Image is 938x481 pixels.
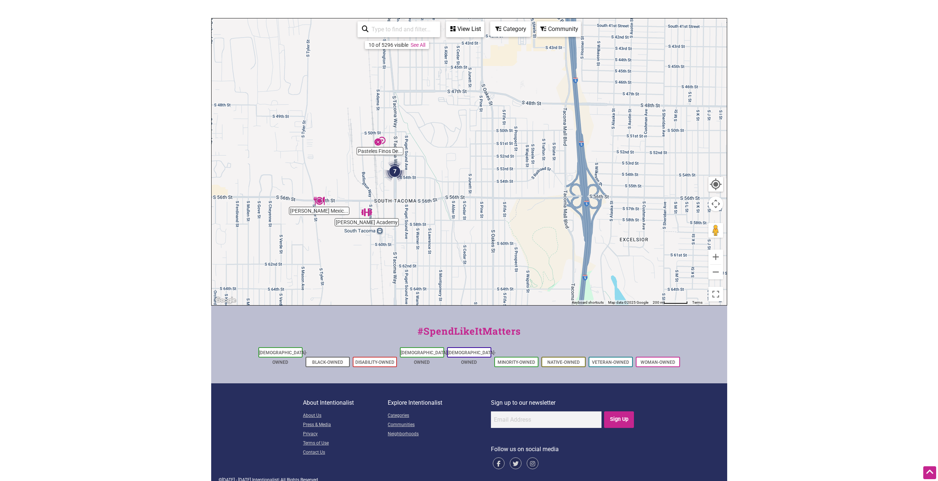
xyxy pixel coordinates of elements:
[641,360,675,365] a: Woman-Owned
[312,360,343,365] a: Black-Owned
[604,411,634,428] input: Sign Up
[490,21,531,37] div: Filter by category
[708,286,724,302] button: Toggle fullscreen view
[369,42,408,48] div: 10 of 5296 visible
[388,430,491,439] a: Neighborhoods
[708,223,723,238] button: Drag Pegman onto the map to open Street View
[491,22,530,36] div: Category
[491,398,635,408] p: Sign up to our newsletter
[388,411,491,421] a: Categories
[537,22,580,36] div: Community
[653,300,663,304] span: 200 m
[355,360,394,365] a: Disability-Owned
[303,421,388,430] a: Press & Media
[608,300,648,304] span: Map data ©2025 Google
[692,300,702,304] a: Terms (opens in new tab)
[213,296,238,305] a: Open this area in Google Maps (opens a new window)
[708,177,723,192] button: Your Location
[259,350,307,365] a: [DEMOGRAPHIC_DATA]-Owned
[537,21,581,37] div: Filter by Community
[447,22,484,36] div: View List
[547,360,580,365] a: Native-Owned
[491,445,635,454] p: Follow us on social media
[708,265,723,279] button: Zoom out
[448,350,496,365] a: [DEMOGRAPHIC_DATA]-Owned
[411,42,425,48] a: See All
[708,250,723,264] button: Zoom in
[358,21,440,37] div: Type to search and filter
[388,398,491,408] p: Explore Intentionalist
[303,439,388,448] a: Terms of Use
[572,300,604,305] button: Keyboard shortcuts
[384,160,406,182] div: 7
[401,350,449,365] a: [DEMOGRAPHIC_DATA]-Owned
[651,300,690,305] button: Map Scale: 200 m per 62 pixels
[446,21,484,37] div: See a list of the visible businesses
[388,421,491,430] a: Communities
[303,398,388,408] p: About Intentionalist
[592,360,629,365] a: Veteran-Owned
[498,360,535,365] a: Minority-Owned
[213,296,238,305] img: Google
[303,411,388,421] a: About Us
[491,411,601,428] input: Email Address
[303,430,388,439] a: Privacy
[314,195,325,206] div: Moctezuma's Mexican Restaurant & Tequila Bar
[708,196,723,211] button: Map camera controls
[211,324,727,346] div: #SpendLikeItMatters
[923,466,936,479] div: Scroll Back to Top
[369,22,436,36] input: Type to find and filter...
[361,207,372,218] div: Gray's Academy
[374,136,386,147] div: Pasteles Finos Del Angel
[303,448,388,457] a: Contact Us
